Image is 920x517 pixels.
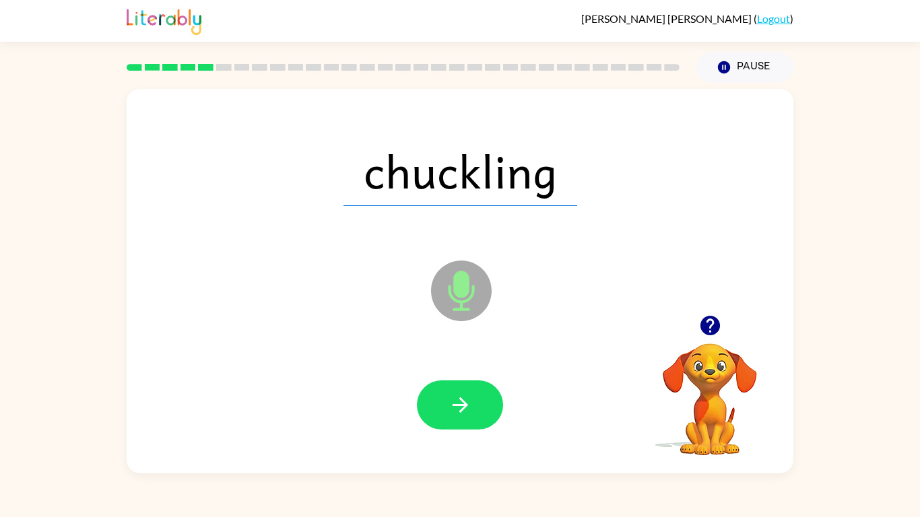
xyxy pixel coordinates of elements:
button: Pause [696,52,793,83]
div: ( ) [581,12,793,25]
span: [PERSON_NAME] [PERSON_NAME] [581,12,754,25]
span: chuckling [343,136,577,206]
img: Literably [127,5,201,35]
video: Your browser must support playing .mp4 files to use Literably. Please try using another browser. [643,322,777,457]
a: Logout [757,12,790,25]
